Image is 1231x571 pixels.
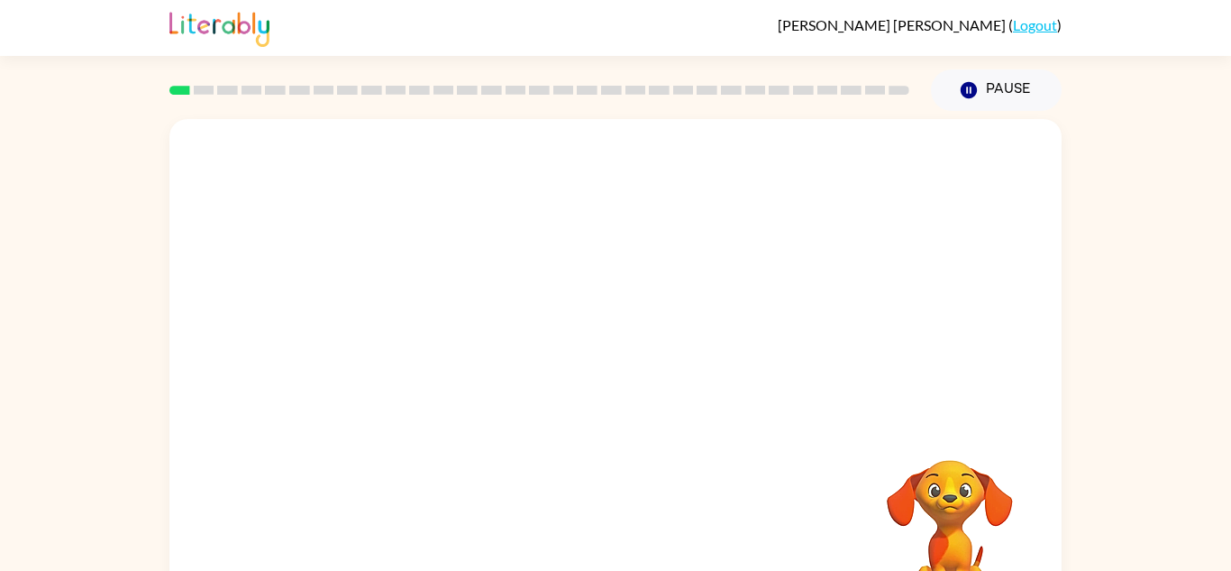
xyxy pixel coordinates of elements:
[778,16,1062,33] div: ( )
[1013,16,1057,33] a: Logout
[931,69,1062,111] button: Pause
[169,7,269,47] img: Literably
[778,16,1008,33] span: [PERSON_NAME] [PERSON_NAME]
